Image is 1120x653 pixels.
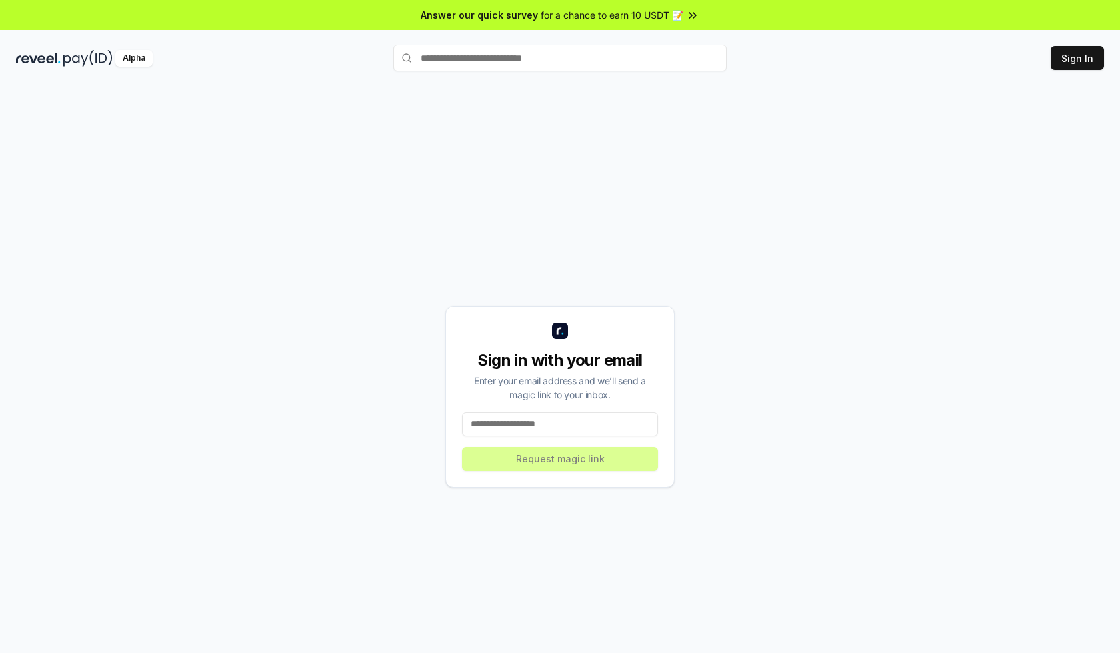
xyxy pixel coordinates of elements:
[462,350,658,371] div: Sign in with your email
[541,8,683,22] span: for a chance to earn 10 USDT 📝
[421,8,538,22] span: Answer our quick survey
[462,374,658,402] div: Enter your email address and we’ll send a magic link to your inbox.
[115,50,153,67] div: Alpha
[63,50,113,67] img: pay_id
[1051,46,1104,70] button: Sign In
[552,323,568,339] img: logo_small
[16,50,61,67] img: reveel_dark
